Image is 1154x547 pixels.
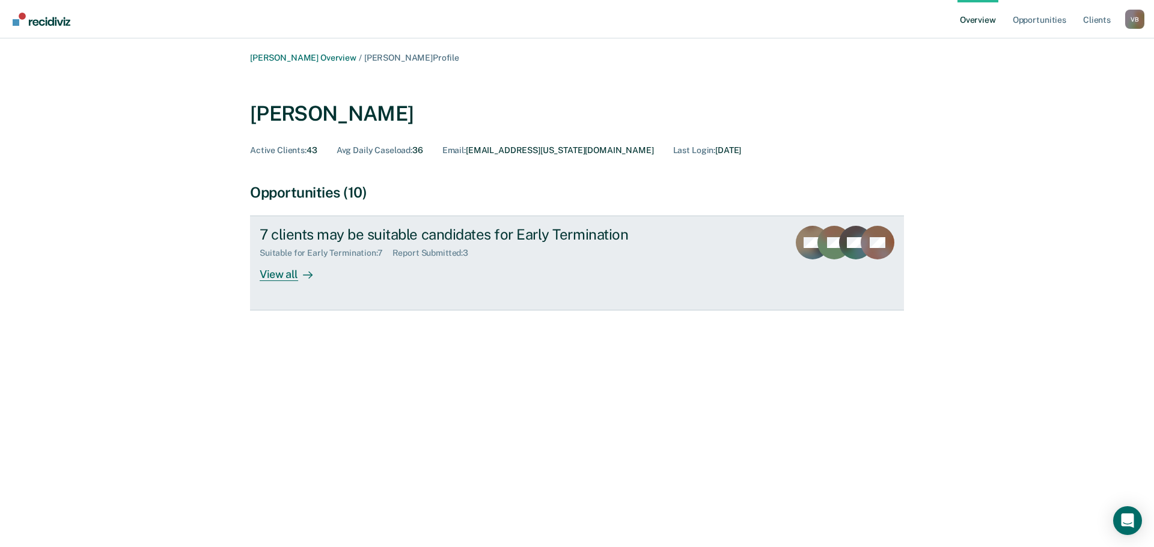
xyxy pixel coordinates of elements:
div: 43 [250,145,317,156]
span: Active Clients : [250,145,307,155]
div: [PERSON_NAME] [250,101,414,126]
span: Email : [442,145,466,155]
div: 7 clients may be suitable candidates for Early Termination [260,226,682,243]
div: Open Intercom Messenger [1113,506,1142,535]
a: 7 clients may be suitable candidates for Early TerminationSuitable for Early Termination:7Report ... [250,216,904,310]
div: View all [260,258,327,282]
div: 36 [337,145,423,156]
span: [PERSON_NAME] Profile [364,53,459,62]
div: V B [1125,10,1144,29]
div: [DATE] [673,145,742,156]
span: Avg Daily Caseload : [337,145,412,155]
span: Last Login : [673,145,715,155]
img: Recidiviz [13,13,70,26]
div: [EMAIL_ADDRESS][US_STATE][DOMAIN_NAME] [442,145,654,156]
button: Profile dropdown button [1125,10,1144,29]
div: Suitable for Early Termination : 7 [260,248,392,258]
div: Opportunities (10) [250,184,904,201]
span: / [356,53,364,62]
div: Report Submitted : 3 [392,248,478,258]
a: [PERSON_NAME] Overview [250,53,356,62]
